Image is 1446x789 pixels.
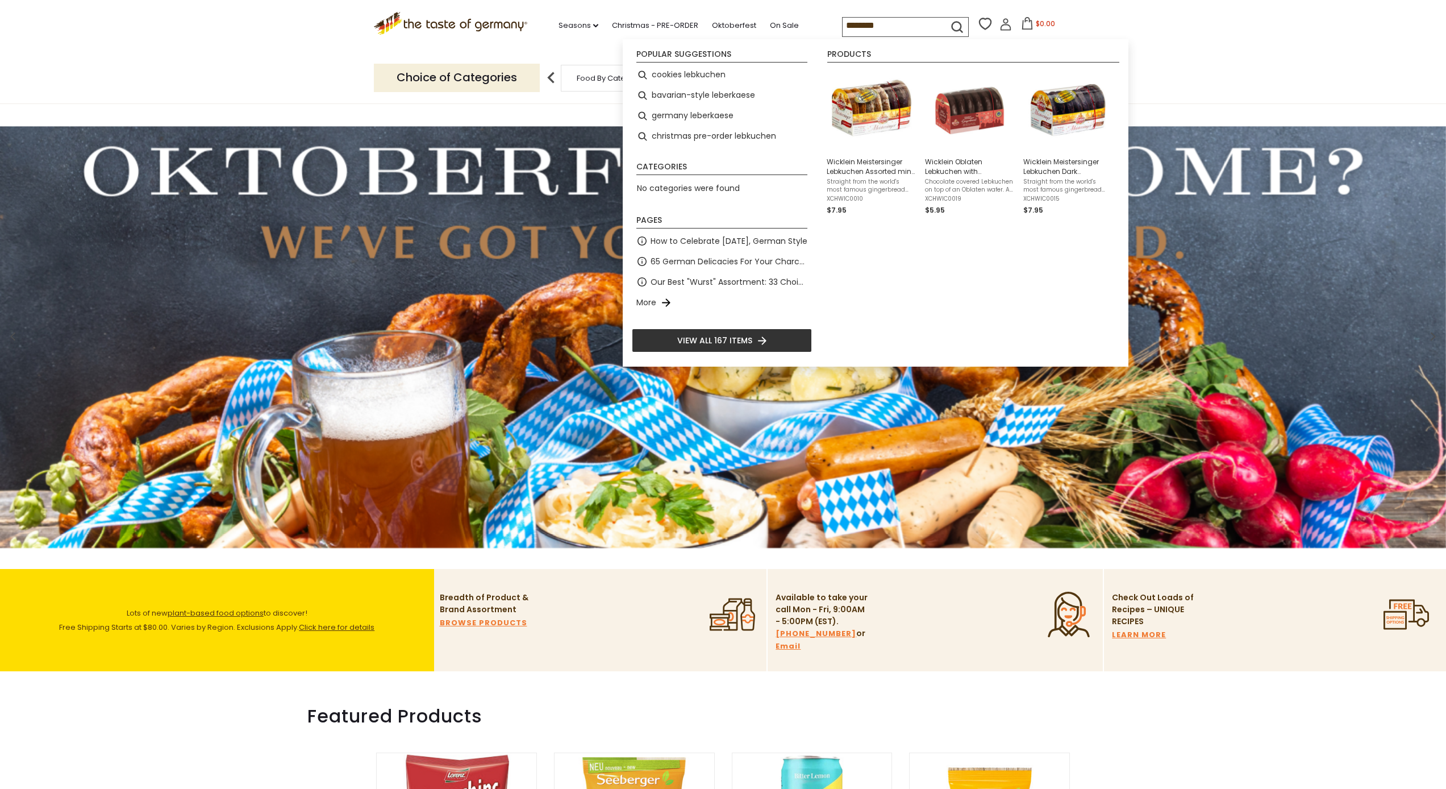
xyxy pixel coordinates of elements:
img: Wicklein Oblaten Lebkuchen Chocolate 14% Nuts [928,69,1011,152]
a: Seasons [559,19,598,32]
a: Click here for details [299,622,374,633]
span: $5.95 [925,205,945,215]
span: Wicklein Meistersinger Lebkuchen Dark Chocolate 20% Nuts, 7 oz [1023,157,1112,176]
a: How to Celebrate [DATE], German Style [651,235,807,248]
a: Wicklein Meistersinger Lebkuchen Assorted min 20% Nuts 7ozStraight from the world's most famous g... [827,69,916,216]
li: bavarian-style leberkaese [632,85,812,106]
li: Wicklein Meistersinger Lebkuchen Dark Chocolate 20% Nuts, 7 oz [1019,65,1117,221]
li: Categories [636,163,807,175]
span: XCHWIC0010 [827,195,916,203]
p: Available to take your call Mon - Fri, 9:00AM - 5:00PM (EST). or [776,592,869,653]
span: Wicklein Meistersinger Lebkuchen Assorted min 20% Nuts 7oz [827,157,916,176]
a: Food By Category [577,74,643,82]
li: cookies lebkuchen [632,65,812,85]
p: Breadth of Product & Brand Assortment [440,592,534,616]
a: Email [776,640,801,653]
div: Instant Search Results [623,39,1128,367]
span: XCHWIC0019 [925,195,1014,203]
span: $0.00 [1036,19,1055,28]
span: View all 167 items [677,334,752,347]
li: christmas pre-order lebkuchen [632,126,812,147]
span: Straight from the world's most famous gingerbread metropole, [GEOGRAPHIC_DATA], comes this delici... [1023,178,1112,194]
a: LEARN MORE [1112,629,1166,641]
img: previous arrow [540,67,562,89]
span: $7.95 [1023,205,1043,215]
span: XCHWIC0015 [1023,195,1112,203]
li: 65 German Delicacies For Your Charcuterie Board [632,251,812,272]
span: Straight from the world's most famous gingerbread metropole, [GEOGRAPHIC_DATA], comes this delici... [827,178,916,194]
li: germany leberkaese [632,106,812,126]
li: Products [827,50,1119,63]
li: Wicklein Oblaten Lebkuchen with Chocolate 14% Nuts, 7 oz [920,65,1019,221]
a: Christmas - PRE-ORDER [612,19,698,32]
li: View all 167 items [632,329,812,352]
a: BROWSE PRODUCTS [440,617,527,629]
li: More [632,292,812,313]
span: No categories were found [637,182,740,194]
span: Wicklein Oblaten Lebkuchen with Chocolate 14% Nuts, 7 oz [925,157,1014,176]
a: Oktoberfest [712,19,756,32]
li: How to Celebrate [DATE], German Style [632,231,812,251]
span: Lots of new to discover! Free Shipping Starts at $80.00. Varies by Region. Exclusions Apply. [59,608,374,633]
a: 65 German Delicacies For Your Charcuterie Board [651,255,807,268]
li: Our Best "Wurst" Assortment: 33 Choices For The Grillabend [632,272,812,292]
a: On Sale [770,19,799,32]
li: Popular suggestions [636,50,807,63]
a: [PHONE_NUMBER] [776,628,856,640]
p: Check Out Loads of Recipes – UNIQUE RECIPES [1112,592,1194,628]
li: Pages [636,216,807,229]
button: $0.00 [1014,17,1062,34]
a: plant-based food options [168,608,264,618]
p: Choice of Categories [374,64,540,92]
a: Wicklein Oblaten Lebkuchen Chocolate 14% NutsWicklein Oblaten Lebkuchen with Chocolate 14% Nuts, ... [925,69,1014,216]
span: Chocolate covered Lebkuchen on top of an Oblaten wafer. A great gift for Lebkuchen lovers made by... [925,178,1014,194]
li: Wicklein Meistersinger Lebkuchen Assorted min 20% Nuts 7oz [822,65,920,221]
a: Our Best "Wurst" Assortment: 33 Choices For The Grillabend [651,276,807,289]
a: Wicklein Meistersinger Lebkuchen Dark Chocolate 20% Nuts, 7 ozStraight from the world's most famo... [1023,69,1112,216]
span: $7.95 [827,205,847,215]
